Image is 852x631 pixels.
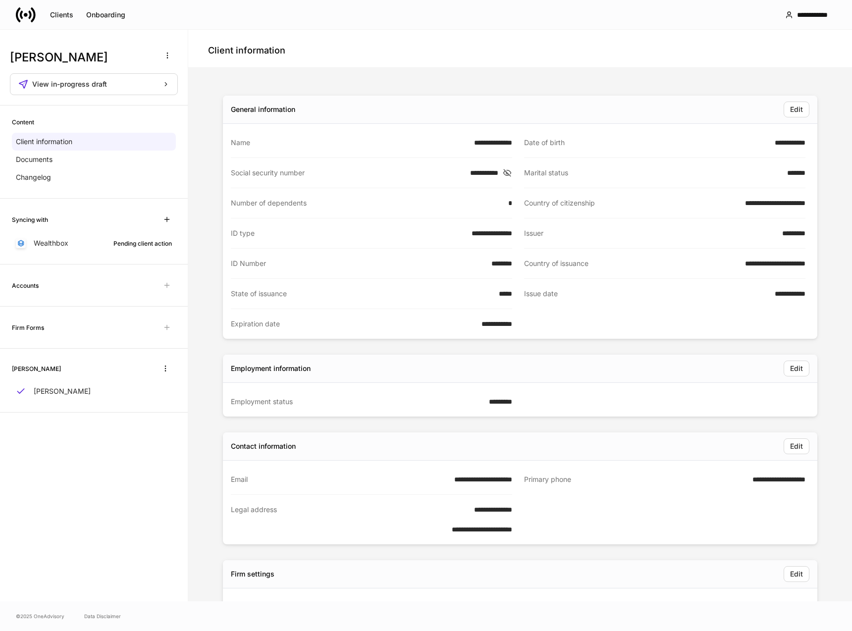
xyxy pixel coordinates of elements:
[12,234,176,252] a: WealthboxPending client action
[44,7,80,23] button: Clients
[784,438,809,454] button: Edit
[524,198,739,208] div: Country of citizenship
[524,474,746,485] div: Primary phone
[50,11,73,18] div: Clients
[231,474,448,484] div: Email
[158,276,176,294] span: Unavailable with outstanding requests for information
[10,50,153,65] h3: [PERSON_NAME]
[790,571,803,578] div: Edit
[208,45,285,56] h4: Client information
[524,289,769,299] div: Issue date
[231,505,446,534] div: Legal address
[34,386,91,396] p: [PERSON_NAME]
[784,566,809,582] button: Edit
[790,365,803,372] div: Edit
[12,168,176,186] a: Changelog
[231,105,295,114] div: General information
[231,259,485,268] div: ID Number
[12,382,176,400] a: [PERSON_NAME]
[113,239,172,248] div: Pending client action
[790,106,803,113] div: Edit
[231,397,483,407] div: Employment status
[16,612,64,620] span: © 2025 OneAdvisory
[86,11,125,18] div: Onboarding
[12,215,48,224] h6: Syncing with
[12,364,61,373] h6: [PERSON_NAME]
[524,259,739,268] div: Country of issuance
[80,7,132,23] button: Onboarding
[784,102,809,117] button: Edit
[524,228,776,238] div: Issuer
[784,361,809,376] button: Edit
[12,151,176,168] a: Documents
[12,323,44,332] h6: Firm Forms
[12,281,39,290] h6: Accounts
[231,289,493,299] div: State of issuance
[10,73,178,95] button: View in-progress draft
[524,168,781,178] div: Marital status
[12,133,176,151] a: Client information
[32,81,107,88] span: View in-progress draft
[158,318,176,336] span: Unavailable with outstanding requests for information
[790,443,803,450] div: Edit
[16,172,51,182] p: Changelog
[231,138,468,148] div: Name
[524,138,769,148] div: Date of birth
[34,238,68,248] p: Wealthbox
[231,168,464,178] div: Social security number
[231,198,502,208] div: Number of dependents
[231,569,274,579] div: Firm settings
[231,441,296,451] div: Contact information
[231,364,311,373] div: Employment information
[12,117,34,127] h6: Content
[16,155,53,164] p: Documents
[231,228,466,238] div: ID type
[231,319,476,329] div: Expiration date
[16,137,72,147] p: Client information
[84,612,121,620] a: Data Disclaimer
